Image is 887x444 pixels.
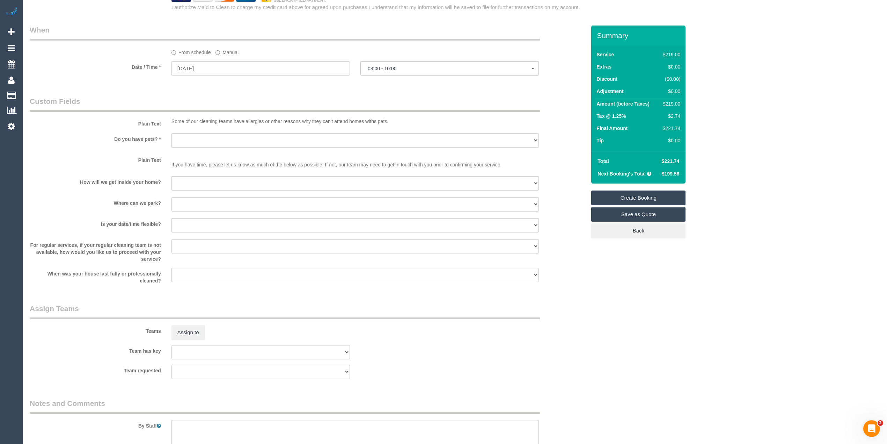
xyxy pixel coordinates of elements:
iframe: Intercom live chat [863,420,880,437]
label: Do you have pets? * [24,133,166,143]
div: $0.00 [660,63,680,70]
label: Team requested [24,365,166,374]
label: Adjustment [596,88,623,95]
label: Plain Text [24,154,166,164]
label: Plain Text [24,118,166,127]
div: $219.00 [660,100,680,107]
label: Tax @ 1.25% [596,113,626,120]
input: DD/MM/YYYY [171,61,350,76]
a: Back [591,223,686,238]
div: $0.00 [660,88,680,95]
legend: When [30,25,540,41]
legend: Notes and Comments [30,398,540,414]
div: $221.74 [660,125,680,132]
div: I authorize Maid to Clean to charge my credit card above for agreed upon purchases. [166,3,591,11]
div: $0.00 [660,137,680,144]
div: ($0.00) [660,76,680,83]
label: Final Amount [596,125,628,132]
a: Create Booking [591,191,686,205]
input: Manual [215,50,220,55]
label: Date / Time * [24,61,166,71]
a: Save as Quote [591,207,686,222]
div: $2.74 [660,113,680,120]
span: $221.74 [662,158,680,164]
span: $199.56 [662,171,680,177]
label: Discount [596,76,617,83]
label: Manual [215,46,239,56]
label: Service [596,51,614,58]
span: I understand that my information will be saved to file for further transactions on my account. [368,4,580,10]
strong: Total [598,158,609,164]
button: Assign to [171,325,205,340]
label: Team has key [24,345,166,355]
legend: Assign Teams [30,303,540,319]
label: Teams [24,325,166,335]
img: Automaid Logo [4,7,18,17]
label: How will we get inside your home? [24,176,166,186]
label: When was your house last fully or professionally cleaned? [24,268,166,284]
legend: Custom Fields [30,96,540,112]
p: If you have time, please let us know as much of the below as possible. If not, our team may need ... [171,154,539,168]
label: Amount (before Taxes) [596,100,649,107]
span: 2 [878,420,883,426]
label: Is your date/time flexible? [24,218,166,228]
strong: Next Booking's Total [598,171,646,177]
label: From schedule [171,46,211,56]
label: Where can we park? [24,197,166,207]
label: By Staff [24,420,166,429]
input: From schedule [171,50,176,55]
h3: Summary [597,31,682,40]
p: Some of our cleaning teams have allergies or other reasons why they can't attend homes withs pets. [171,118,539,125]
label: For regular services, if your regular cleaning team is not available, how would you like us to pr... [24,239,166,263]
label: Tip [596,137,604,144]
button: 08:00 - 10:00 [360,61,539,76]
div: $219.00 [660,51,680,58]
label: Extras [596,63,611,70]
span: 08:00 - 10:00 [368,66,532,71]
